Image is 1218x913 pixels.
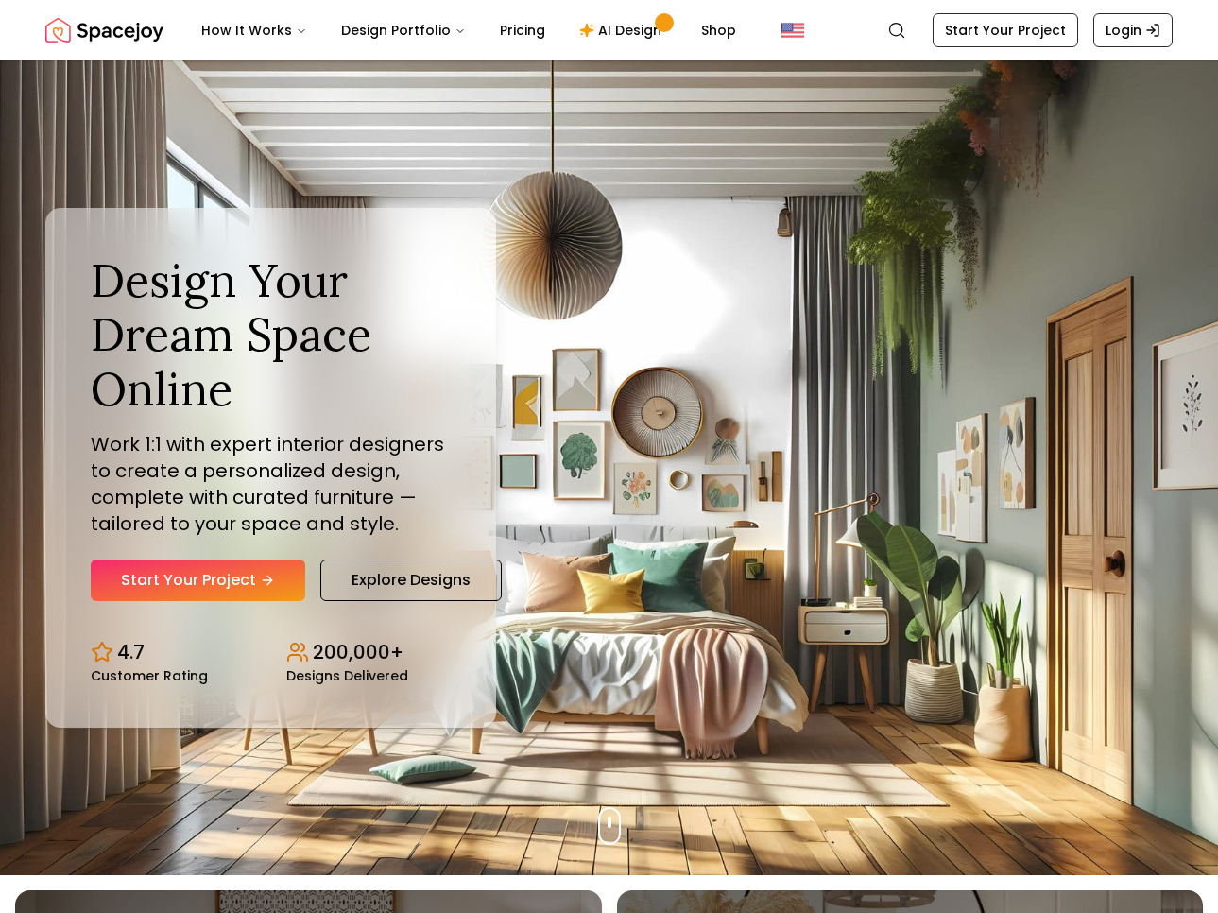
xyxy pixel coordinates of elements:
a: AI Design [564,11,682,49]
div: Design stats [91,624,451,682]
button: How It Works [186,11,322,49]
a: Spacejoy [45,11,163,49]
h1: Design Your Dream Space Online [91,253,451,417]
img: Spacejoy Logo [45,11,163,49]
small: Customer Rating [91,669,208,682]
p: Work 1:1 with expert interior designers to create a personalized design, complete with curated fu... [91,431,451,537]
a: Shop [686,11,751,49]
button: Design Portfolio [326,11,481,49]
a: Start Your Project [91,560,305,601]
a: Login [1093,13,1173,47]
nav: Main [186,11,751,49]
a: Explore Designs [320,560,502,601]
a: Pricing [485,11,560,49]
img: United States [781,19,804,42]
p: 200,000+ [313,639,403,665]
p: 4.7 [117,639,145,665]
small: Designs Delivered [286,669,408,682]
a: Start Your Project [933,13,1078,47]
